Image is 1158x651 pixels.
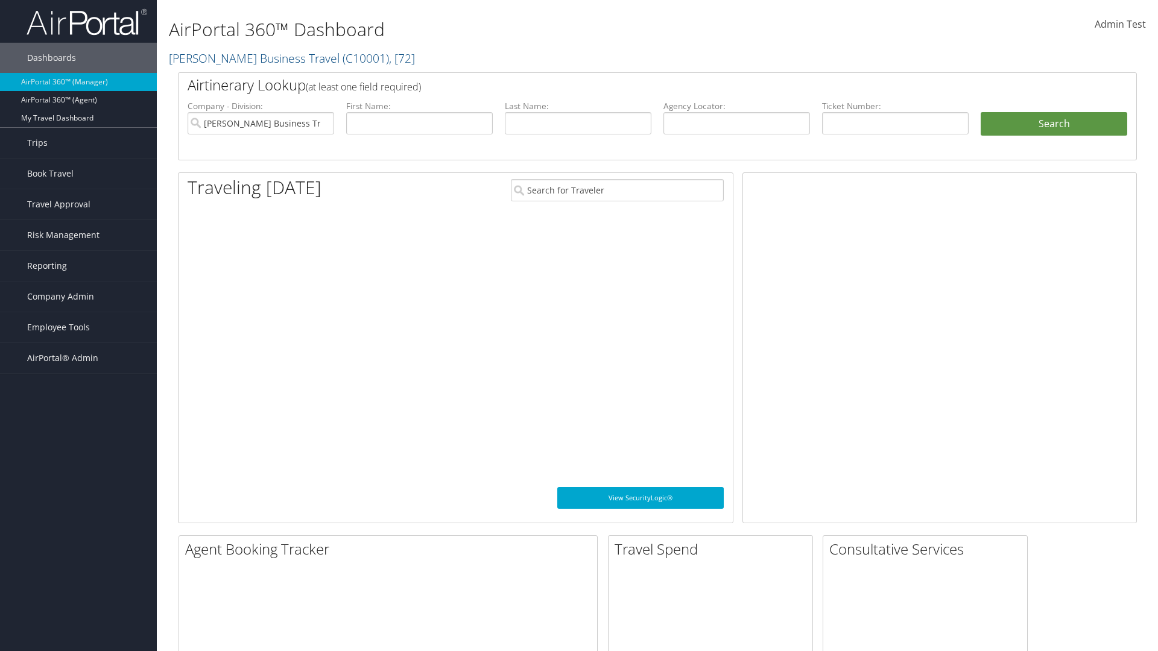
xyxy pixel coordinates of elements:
[27,128,48,158] span: Trips
[27,189,90,219] span: Travel Approval
[615,539,812,559] h2: Travel Spend
[981,112,1127,136] button: Search
[27,343,98,373] span: AirPortal® Admin
[188,75,1048,95] h2: Airtinerary Lookup
[1095,6,1146,43] a: Admin Test
[343,50,389,66] span: ( C10001 )
[663,100,810,112] label: Agency Locator:
[169,17,820,42] h1: AirPortal 360™ Dashboard
[188,175,321,200] h1: Traveling [DATE]
[27,312,90,342] span: Employee Tools
[27,159,74,189] span: Book Travel
[169,50,415,66] a: [PERSON_NAME] Business Travel
[822,100,969,112] label: Ticket Number:
[1095,17,1146,31] span: Admin Test
[27,8,147,36] img: airportal-logo.png
[27,43,76,73] span: Dashboards
[505,100,651,112] label: Last Name:
[27,251,67,281] span: Reporting
[27,220,100,250] span: Risk Management
[346,100,493,112] label: First Name:
[306,80,421,93] span: (at least one field required)
[829,539,1027,559] h2: Consultative Services
[185,539,597,559] h2: Agent Booking Tracker
[511,179,724,201] input: Search for Traveler
[188,100,334,112] label: Company - Division:
[389,50,415,66] span: , [ 72 ]
[27,281,94,312] span: Company Admin
[557,487,724,509] a: View SecurityLogic®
